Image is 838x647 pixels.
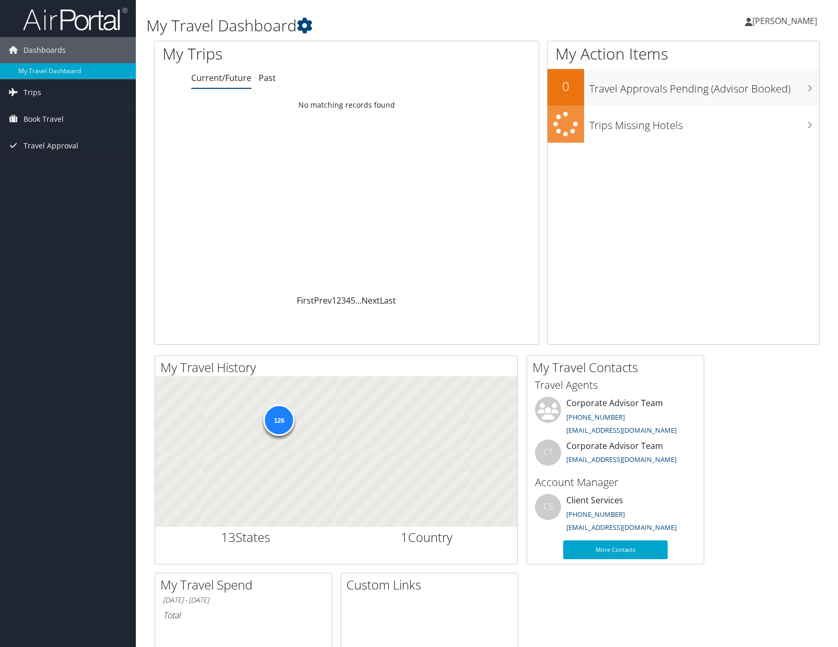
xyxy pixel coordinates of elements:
a: Past [259,72,276,84]
h3: Trips Missing Hotels [589,113,819,133]
h2: My Travel Contacts [532,359,704,376]
a: 1 [332,295,336,306]
a: Current/Future [191,72,251,84]
h3: Account Manager [535,475,696,490]
h1: My Action Items [548,43,819,65]
a: [PERSON_NAME] [745,5,828,37]
a: 2 [336,295,341,306]
a: Next [362,295,380,306]
span: 1 [401,528,408,546]
img: airportal-logo.png [23,7,127,31]
h6: [DATE] - [DATE] [163,595,324,605]
a: Trips Missing Hotels [548,106,819,143]
span: Trips [24,79,41,106]
li: Corporate Advisor Team [530,397,701,440]
a: More Contacts [563,540,668,559]
div: 126 [263,405,295,436]
a: Prev [314,295,332,306]
a: First [297,295,314,306]
a: 5 [351,295,355,306]
span: [PERSON_NAME] [752,15,817,27]
span: … [355,295,362,306]
span: Travel Approval [24,133,78,159]
a: [EMAIL_ADDRESS][DOMAIN_NAME] [566,523,677,532]
td: No matching records found [155,96,539,114]
div: CT [535,440,561,466]
span: Dashboards [24,37,66,63]
h2: My Travel History [160,359,517,376]
a: 4 [346,295,351,306]
h2: Country [344,528,510,546]
a: [EMAIL_ADDRESS][DOMAIN_NAME] [566,455,677,464]
a: 0Travel Approvals Pending (Advisor Booked) [548,69,819,106]
a: [PHONE_NUMBER] [566,510,625,519]
span: Book Travel [24,106,64,132]
div: CS [535,494,561,520]
h1: My Trips [162,43,371,65]
li: Client Services [530,494,701,537]
a: 3 [341,295,346,306]
h3: Travel Approvals Pending (Advisor Booked) [589,76,819,96]
h2: Custom Links [346,576,518,594]
h2: States [163,528,329,546]
h3: Travel Agents [535,378,696,392]
a: Last [380,295,396,306]
span: 13 [221,528,236,546]
h1: My Travel Dashboard [146,15,600,37]
a: [PHONE_NUMBER] [566,412,625,422]
li: Corporate Advisor Team [530,440,701,473]
h2: My Travel Spend [160,576,332,594]
a: [EMAIL_ADDRESS][DOMAIN_NAME] [566,425,677,435]
h2: 0 [548,77,584,95]
h6: Total [163,609,324,621]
